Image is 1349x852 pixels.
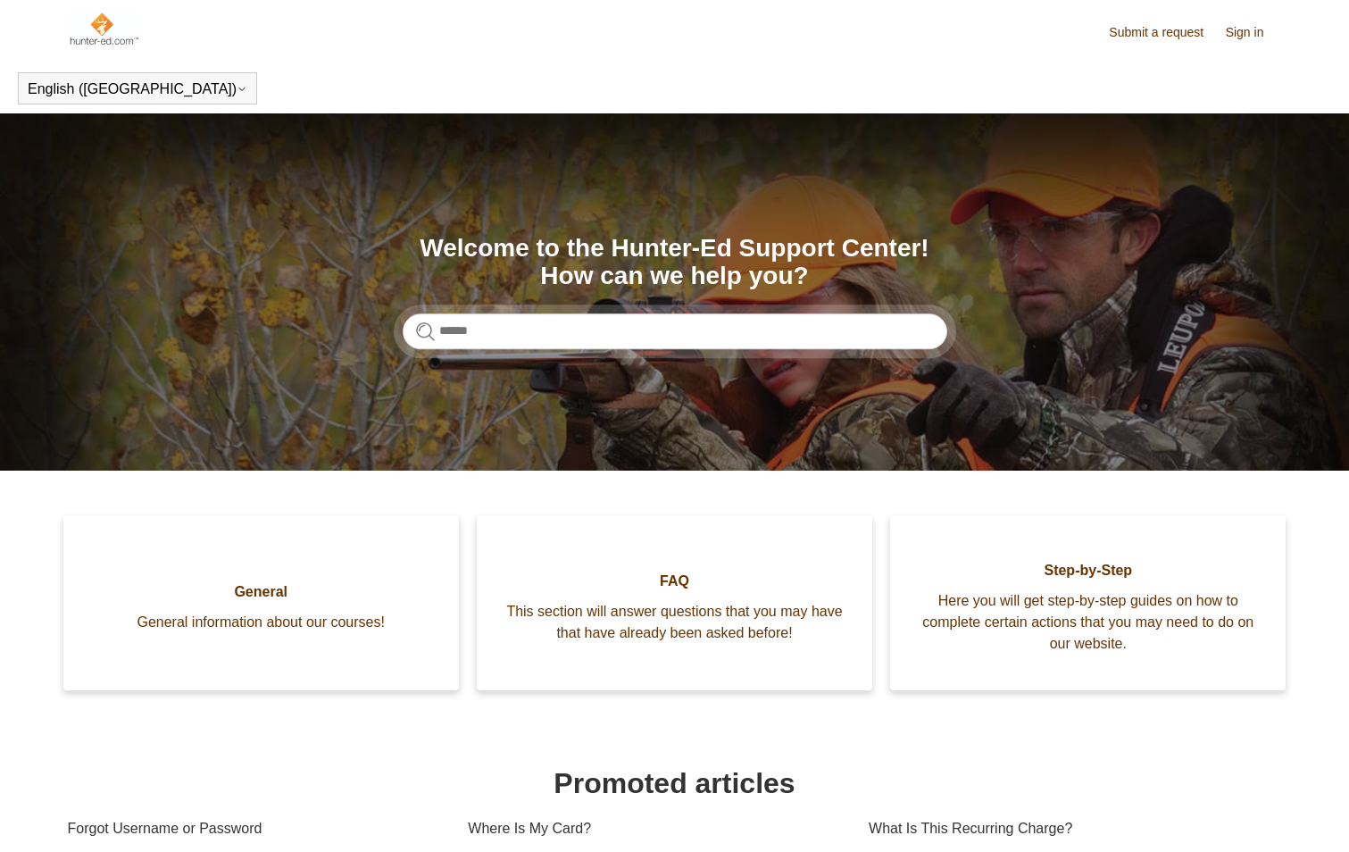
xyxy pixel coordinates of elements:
[28,81,247,97] button: English ([GEOGRAPHIC_DATA])
[403,313,947,349] input: Search
[90,581,432,603] span: General
[403,235,947,290] h1: Welcome to the Hunter-Ed Support Center! How can we help you?
[68,11,140,46] img: Hunter-Ed Help Center home page
[1234,792,1337,839] div: Chat Support
[917,590,1259,655] span: Here you will get step-by-step guides on how to complete certain actions that you may need to do ...
[68,762,1282,805] h1: Promoted articles
[1109,23,1221,42] a: Submit a request
[917,560,1259,581] span: Step-by-Step
[504,601,845,644] span: This section will answer questions that you may have that have already been asked before!
[890,515,1286,690] a: Step-by-Step Here you will get step-by-step guides on how to complete certain actions that you ma...
[63,515,459,690] a: General General information about our courses!
[90,612,432,633] span: General information about our courses!
[1226,23,1282,42] a: Sign in
[504,571,845,592] span: FAQ
[477,515,872,690] a: FAQ This section will answer questions that you may have that have already been asked before!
